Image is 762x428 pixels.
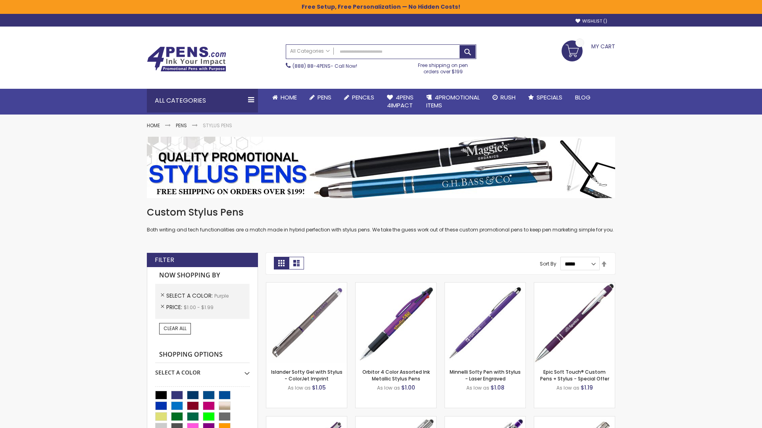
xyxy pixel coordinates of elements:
[286,45,334,58] a: All Categories
[147,206,615,219] h1: Custom Stylus Pens
[184,304,214,311] span: $1.00 - $1.99
[155,267,250,284] strong: Now Shopping by
[147,122,160,129] a: Home
[266,89,303,106] a: Home
[581,384,593,392] span: $1.19
[356,416,436,423] a: Tres-Chic with Stylus Metal Pen - Standard Laser-Purple
[377,384,400,391] span: As low as
[401,384,415,392] span: $1.00
[486,89,522,106] a: Rush
[303,89,338,106] a: Pens
[147,206,615,233] div: Both writing and tech functionalities are a match made in hybrid perfection with stylus pens. We ...
[159,323,191,334] a: Clear All
[147,137,615,198] img: Stylus Pens
[410,59,477,75] div: Free shipping on pen orders over $199
[317,93,331,101] span: Pens
[338,89,381,106] a: Pencils
[445,416,525,423] a: Phoenix Softy with Stylus Pen - Laser-Purple
[292,63,331,69] a: (888) 88-4PENS
[540,260,556,267] label: Sort By
[575,93,591,101] span: Blog
[281,93,297,101] span: Home
[362,369,430,382] a: Orbitor 4 Color Assorted Ink Metallic Stylus Pens
[556,384,579,391] span: As low as
[164,325,187,332] span: Clear All
[266,416,347,423] a: Avendale Velvet Touch Stylus Gel Pen-Purple
[445,283,525,363] img: Minnelli Softy Pen with Stylus - Laser Engraved-Purple
[312,384,326,392] span: $1.05
[266,283,347,363] img: Islander Softy Gel with Stylus - ColorJet Imprint-Purple
[356,282,436,289] a: Orbitor 4 Color Assorted Ink Metallic Stylus Pens-Purple
[426,93,480,109] span: 4PROMOTIONAL ITEMS
[292,63,357,69] span: - Call Now!
[290,48,330,54] span: All Categories
[534,416,615,423] a: Tres-Chic Touch Pen - Standard Laser-Purple
[445,282,525,289] a: Minnelli Softy Pen with Stylus - Laser Engraved-Purple
[569,89,597,106] a: Blog
[450,369,521,382] a: Minnelli Softy Pen with Stylus - Laser Engraved
[214,292,229,299] span: Purple
[575,18,607,24] a: Wishlist
[166,292,214,300] span: Select A Color
[155,363,250,376] div: Select A Color
[522,89,569,106] a: Specials
[266,282,347,289] a: Islander Softy Gel with Stylus - ColorJet Imprint-Purple
[176,122,187,129] a: Pens
[166,303,184,311] span: Price
[352,93,374,101] span: Pencils
[420,89,486,115] a: 4PROMOTIONALITEMS
[491,384,504,392] span: $1.08
[155,346,250,363] strong: Shopping Options
[534,282,615,289] a: 4P-MS8B-Purple
[534,283,615,363] img: 4P-MS8B-Purple
[356,283,436,363] img: Orbitor 4 Color Assorted Ink Metallic Stylus Pens-Purple
[147,89,258,113] div: All Categories
[271,369,343,382] a: Islander Softy Gel with Stylus - ColorJet Imprint
[274,257,289,269] strong: Grid
[381,89,420,115] a: 4Pens4impact
[540,369,609,382] a: Epic Soft Touch® Custom Pens + Stylus - Special Offer
[203,122,232,129] strong: Stylus Pens
[288,384,311,391] span: As low as
[147,46,226,72] img: 4Pens Custom Pens and Promotional Products
[537,93,562,101] span: Specials
[155,256,174,264] strong: Filter
[387,93,414,109] span: 4Pens 4impact
[500,93,516,101] span: Rush
[466,384,489,391] span: As low as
